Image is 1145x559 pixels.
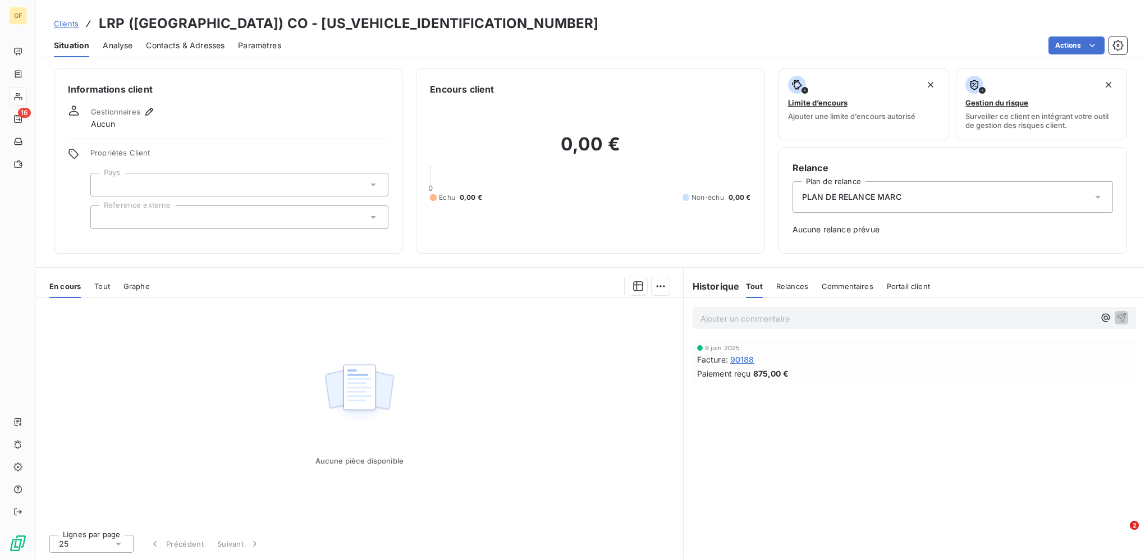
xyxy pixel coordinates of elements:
[788,112,915,121] span: Ajouter une limite d’encours autorisé
[9,7,27,25] div: GF
[238,40,281,51] span: Paramètres
[729,193,751,203] span: 0,00 €
[746,282,763,291] span: Tout
[143,532,210,556] button: Précédent
[1107,521,1134,548] iframe: Intercom live chat
[439,193,455,203] span: Échu
[1130,521,1139,530] span: 2
[49,282,81,291] span: En cours
[684,279,740,293] h6: Historique
[103,40,132,51] span: Analyse
[965,98,1028,107] span: Gestion du risque
[9,534,27,552] img: Logo LeanPay
[99,13,598,34] h3: LRP ([GEOGRAPHIC_DATA]) CO - [US_VEHICLE_IDENTIFICATION_NUMBER]
[54,18,79,29] a: Clients
[705,345,740,351] span: 9 juin 2025
[788,98,848,107] span: Limite d’encours
[1048,36,1105,54] button: Actions
[753,368,789,379] span: 875,00 €
[793,224,1113,235] span: Aucune relance prévue
[460,193,482,203] span: 0,00 €
[59,538,68,549] span: 25
[430,133,750,167] h2: 0,00 €
[18,108,31,118] span: 16
[323,358,395,428] img: Empty state
[793,161,1113,175] h6: Relance
[697,354,728,365] span: Facture :
[965,112,1117,130] span: Surveiller ce client en intégrant votre outil de gestion des risques client.
[956,68,1127,140] button: Gestion du risqueSurveiller ce client en intégrant votre outil de gestion des risques client.
[430,83,494,96] h6: Encours client
[54,19,79,28] span: Clients
[697,368,751,379] span: Paiement reçu
[100,212,109,222] input: Ajouter une valeur
[822,282,873,291] span: Commentaires
[778,68,950,140] button: Limite d’encoursAjouter une limite d’encours autorisé
[100,180,109,190] input: Ajouter une valeur
[315,456,404,465] span: Aucune pièce disponible
[91,118,115,130] span: Aucun
[90,148,388,164] span: Propriétés Client
[146,40,225,51] span: Contacts & Adresses
[776,282,808,291] span: Relances
[210,532,267,556] button: Suivant
[94,282,110,291] span: Tout
[887,282,930,291] span: Portail client
[691,193,724,203] span: Non-échu
[802,191,901,203] span: PLAN DE RELANCE MARC
[54,40,89,51] span: Situation
[68,83,388,96] h6: Informations client
[428,184,433,193] span: 0
[91,107,140,116] span: Gestionnaires
[123,282,150,291] span: Graphe
[730,354,754,365] span: 90188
